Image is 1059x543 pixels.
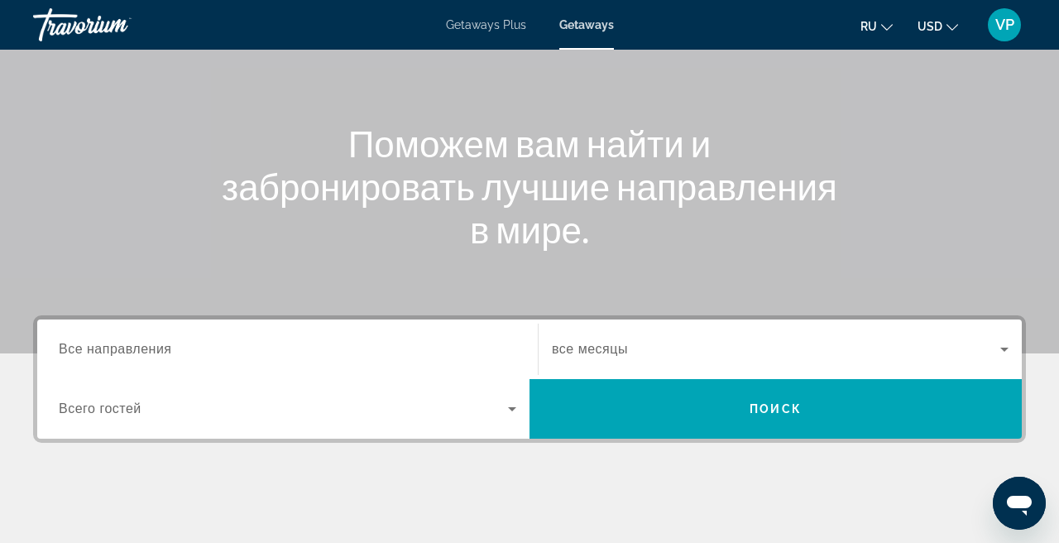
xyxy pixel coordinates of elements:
[529,379,1022,439] button: Поиск
[918,14,958,38] button: Change currency
[918,20,942,33] span: USD
[446,18,526,31] a: Getaways Plus
[559,18,614,31] a: Getaways
[750,402,802,416] span: Поиск
[860,14,893,38] button: Change language
[33,3,199,46] a: Travorium
[219,122,840,251] h1: Поможем вам найти и забронировать лучшие направления в мире.
[995,17,1014,33] span: VP
[993,477,1046,530] iframe: Кнопка для запуску вікна повідомлень
[59,401,141,416] span: Всего гостей
[552,342,628,356] span: все месяцы
[983,7,1026,42] button: User Menu
[59,342,172,356] span: Все направления
[860,20,877,33] span: ru
[37,320,1022,439] div: Search widget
